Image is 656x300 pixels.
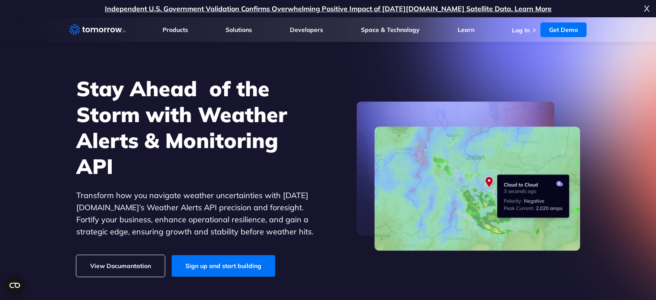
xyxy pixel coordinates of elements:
[4,275,25,296] button: Open CMP widget
[290,26,323,34] a: Developers
[226,26,252,34] a: Solutions
[76,189,314,238] p: Transform how you navigate weather uncertainties with [DATE][DOMAIN_NAME]’s Weather Alerts API pr...
[458,26,474,34] a: Learn
[512,26,530,34] a: Log In
[172,255,275,277] a: Sign up and start building
[76,255,165,277] a: View Documantation
[69,23,126,36] a: Home link
[163,26,188,34] a: Products
[361,26,420,34] a: Space & Technology
[105,4,552,13] a: Independent U.S. Government Validation Confirms Overwhelming Positive Impact of [DATE][DOMAIN_NAM...
[76,76,314,179] h1: Stay Ahead of the Storm with Weather Alerts & Monitoring API
[540,22,587,37] a: Get Demo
